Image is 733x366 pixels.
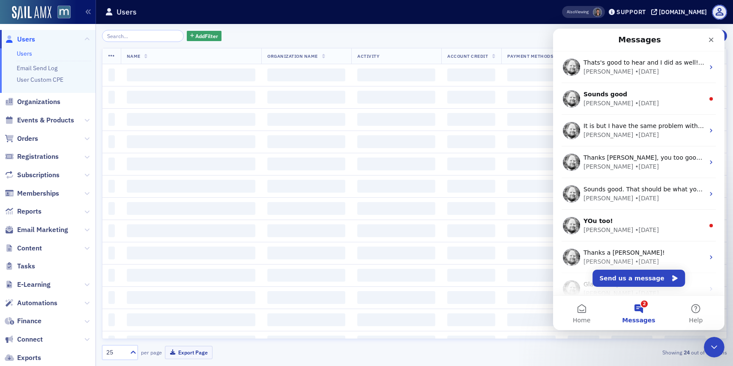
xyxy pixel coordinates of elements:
[10,252,27,269] img: Profile image for Aidan
[447,269,495,282] span: ‌
[357,158,435,170] span: ‌
[30,94,361,101] span: It is but I have the same problem with my cell phone too. It's different numbers calling us. You'...
[10,93,27,110] img: Profile image for Aidan
[127,135,256,148] span: ‌
[357,291,435,304] span: ‌
[357,313,435,326] span: ‌
[17,64,57,72] a: Email Send Log
[267,313,345,326] span: ‌
[82,165,106,174] div: • [DATE]
[30,229,80,238] div: [PERSON_NAME]
[82,102,106,111] div: • [DATE]
[507,336,556,348] span: ‌
[447,158,495,170] span: ‌
[507,291,556,304] span: ‌
[108,269,115,282] span: ‌
[57,267,114,301] button: Messages
[30,220,112,227] span: Thanks a [PERSON_NAME]!
[17,316,42,326] span: Finance
[10,62,27,79] img: Profile image for Aidan
[17,280,51,289] span: E-Learning
[127,202,256,215] span: ‌
[447,53,488,59] span: Account Credit
[5,225,68,235] a: Email Marketing
[108,291,115,304] span: ‌
[108,224,115,237] span: ‌
[568,336,599,348] span: ‌
[357,53,380,59] span: Activity
[267,269,345,282] span: ‌
[267,135,345,148] span: ‌
[357,68,435,81] span: ‌
[106,348,125,357] div: 25
[5,207,42,216] a: Reports
[616,8,646,16] div: Support
[357,269,435,282] span: ‌
[507,269,556,282] span: ‌
[447,180,495,193] span: ‌
[127,68,256,81] span: ‌
[507,91,556,104] span: ‌
[507,224,556,237] span: ‌
[165,346,212,359] button: Export Page
[17,76,63,83] a: User Custom CPE
[507,158,556,170] span: ‌
[5,280,51,289] a: E-Learning
[17,335,43,344] span: Connect
[17,97,60,107] span: Organizations
[507,68,556,81] span: ‌
[127,269,256,282] span: ‌
[447,336,495,348] span: ‌
[30,70,80,79] div: [PERSON_NAME]
[447,313,495,326] span: ‌
[82,229,106,238] div: • [DATE]
[357,135,435,148] span: ‌
[69,289,102,295] span: Messages
[611,336,652,348] span: ‌
[447,135,495,148] span: ‌
[507,247,556,259] span: ‌
[10,220,27,237] img: Profile image for Aidan
[17,134,38,143] span: Orders
[447,291,495,304] span: ‌
[17,189,59,198] span: Memberships
[17,35,35,44] span: Users
[267,247,345,259] span: ‌
[39,241,132,258] button: Send us a message
[357,247,435,259] span: ‌
[10,157,27,174] img: Profile image for Aidan
[682,348,691,356] strong: 24
[507,180,556,193] span: ‌
[30,197,80,206] div: [PERSON_NAME]
[357,91,435,104] span: ‌
[357,202,435,215] span: ‌
[114,267,171,301] button: Help
[30,252,69,259] span: Glad to help!
[10,188,27,205] img: Profile image for Aidan
[108,202,115,215] span: ‌
[704,337,724,357] iframe: Intercom live chat
[267,158,345,170] span: ‌
[17,170,60,180] span: Subscriptions
[108,336,115,348] span: ‌
[267,53,318,59] span: Organization Name
[108,158,115,170] span: ‌
[30,134,80,143] div: [PERSON_NAME]
[30,189,60,196] span: YOu too!
[17,207,42,216] span: Reports
[195,32,218,40] span: Add Filter
[525,348,727,356] div: Showing out of items
[10,125,27,142] img: Profile image for Aidan
[108,313,115,326] span: ‌
[567,9,589,15] span: Viewing
[507,313,556,326] span: ‌
[17,298,57,308] span: Automations
[357,113,435,126] span: ‌
[267,202,345,215] span: ‌
[30,157,164,164] span: Sounds good. That should be what you need
[30,125,165,132] span: Thanks [PERSON_NAME], you too good man!
[127,291,256,304] span: ‌
[357,180,435,193] span: ‌
[5,335,43,344] a: Connect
